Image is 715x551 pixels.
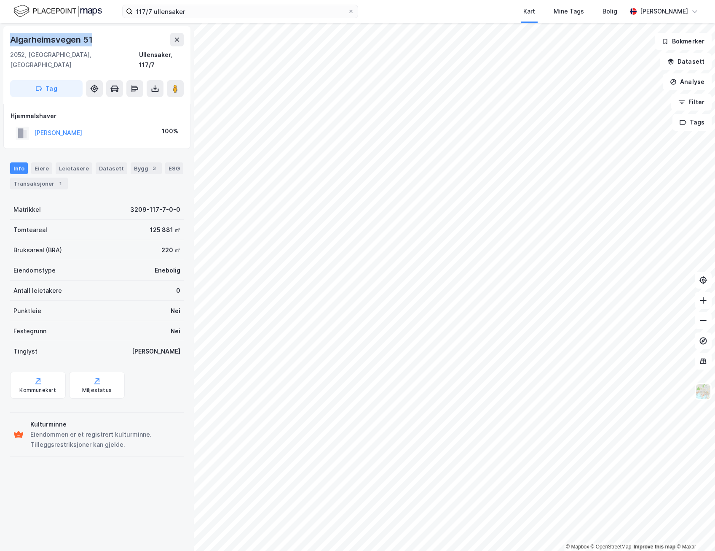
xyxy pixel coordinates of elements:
div: 3 [150,164,158,173]
div: Nei [171,326,180,336]
div: Tomteareal [13,225,47,235]
button: Datasett [660,53,712,70]
div: 0 [176,286,180,296]
div: 125 881 ㎡ [150,225,180,235]
div: Transaksjoner [10,178,68,189]
div: Nei [171,306,180,316]
div: 3209-117-7-0-0 [130,205,180,215]
button: Filter [671,94,712,111]
div: Bygg [131,162,162,174]
div: 1 [56,179,64,188]
a: OpenStreetMap [591,544,632,550]
div: 2052, [GEOGRAPHIC_DATA], [GEOGRAPHIC_DATA] [10,50,139,70]
div: Punktleie [13,306,41,316]
a: Improve this map [634,544,675,550]
iframe: Chat Widget [673,510,715,551]
div: 100% [162,126,178,136]
div: Bolig [603,6,617,16]
button: Tag [10,80,83,97]
div: [PERSON_NAME] [640,6,688,16]
div: Miljøstatus [82,387,112,394]
div: Kulturminne [30,419,180,429]
div: Algarheimsvegen 51 [10,33,94,46]
div: Kart [523,6,535,16]
div: ESG [165,162,183,174]
div: Enebolig [155,265,180,275]
div: Ullensaker, 117/7 [139,50,184,70]
div: Hjemmelshaver [11,111,183,121]
img: logo.f888ab2527a4732fd821a326f86c7f29.svg [13,4,102,19]
div: Info [10,162,28,174]
div: [PERSON_NAME] [132,346,180,357]
div: Eiendomstype [13,265,56,275]
div: Antall leietakere [13,286,62,296]
div: Mine Tags [554,6,584,16]
div: Kontrollprogram for chat [673,510,715,551]
input: Søk på adresse, matrikkel, gårdeiere, leietakere eller personer [133,5,348,18]
a: Mapbox [566,544,589,550]
div: Festegrunn [13,326,46,336]
button: Tags [672,114,712,131]
div: Tinglyst [13,346,37,357]
button: Bokmerker [655,33,712,50]
button: Analyse [663,73,712,90]
div: Bruksareal (BRA) [13,245,62,255]
div: Kommunekart [19,387,56,394]
div: Datasett [96,162,127,174]
div: Eiendommen er et registrert kulturminne. Tilleggsrestriksjoner kan gjelde. [30,429,180,450]
div: Eiere [31,162,52,174]
div: Matrikkel [13,205,41,215]
div: 220 ㎡ [161,245,180,255]
div: Leietakere [56,162,92,174]
img: Z [695,384,711,400]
